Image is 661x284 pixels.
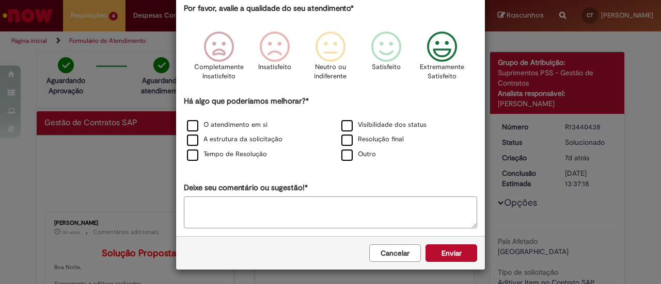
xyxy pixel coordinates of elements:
[184,3,354,14] label: Por favor, avalie a qualidade do seu atendimento*
[248,24,301,94] div: Insatisfeito
[304,24,357,94] div: Neutro ou indiferente
[420,62,464,81] p: Extremamente Satisfeito
[184,96,477,162] div: Há algo que poderíamos melhorar?*
[194,62,244,81] p: Completamente Insatisfeito
[187,120,267,130] label: O atendimento em si
[369,244,421,262] button: Cancelar
[184,182,308,193] label: Deixe seu comentário ou sugestão!*
[187,149,267,159] label: Tempo de Resolução
[341,149,376,159] label: Outro
[312,62,349,81] p: Neutro ou indiferente
[426,244,477,262] button: Enviar
[341,120,427,130] label: Visibilidade dos status
[416,24,468,94] div: Extremamente Satisfeito
[360,24,413,94] div: Satisfeito
[372,62,401,72] p: Satisfeito
[341,135,404,144] label: Resolução final
[192,24,245,94] div: Completamente Insatisfeito
[187,135,282,144] label: A estrutura da solicitação
[258,62,291,72] p: Insatisfeito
